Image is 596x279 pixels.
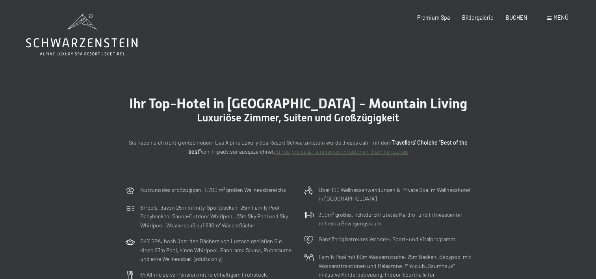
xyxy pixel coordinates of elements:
strong: Travellers' Choiche "Best of the best" [188,139,468,155]
a: Bildergalerie [462,14,494,21]
p: 300m² großes, lichtdurchflutetes Kardio- und Fitnesscenter mit extra Bewegungsraum [319,210,472,228]
p: Über 100 Wellnessanwendungen & Private Spa im Wellnesshotel in [GEOGRAPHIC_DATA] [319,186,472,203]
a: Premium Spa [417,14,450,21]
span: Ihr Top-Hotel in [GEOGRAPHIC_DATA] - Mountain Living [129,95,467,112]
p: Nutzung des großzügigen, 7.700 m² großen Wellnessbereichs [140,186,286,195]
a: Kinderpreise & Familienkonbinationen- Familiensuiten [275,148,408,155]
p: Ganzjährig betreutes Wander-, Sport- und Vitalprogramm [319,235,455,244]
p: 6 Pools, davon 25m Infinity-Sportbecken, 25m Family Pool, Babybecken, Sauna-Outdoor Whirlpool, 23... [140,203,293,230]
span: Menü [553,14,568,21]
span: Luxuriöse Zimmer, Suiten und Großzügigkeit [197,112,399,124]
p: SKY SPA: hoch über den Dächern von Luttach genießen Sie einen 23m Pool, einen Whirlpool, Panorama... [140,237,293,264]
a: BUCHEN [506,14,527,21]
p: Sie haben sich richtig entschieden: Das Alpine Luxury Spa Resort Schwarzenstein wurde dieses Jahr... [125,138,472,156]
